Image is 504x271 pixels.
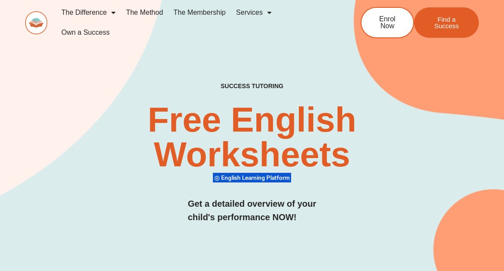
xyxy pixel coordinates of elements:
span: Enrol Now [375,16,400,30]
nav: Menu [56,3,335,43]
a: Services [231,3,276,23]
a: Find a Success [414,7,479,38]
a: Own a Success [56,23,115,43]
span: Find a Success [427,16,466,29]
span: English Learning Platform [221,174,292,181]
iframe: Chat Widget [359,173,504,271]
div: English Learning Platform [213,172,292,183]
a: The Method [121,3,168,23]
h4: SUCCESS TUTORING​ [185,83,319,90]
a: Enrol Now [361,7,414,38]
h2: Free English Worksheets​ [102,102,401,172]
a: The Membership [168,3,231,23]
a: The Difference [56,3,121,23]
h3: Get a detailed overview of your child's performance NOW! [188,197,316,224]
